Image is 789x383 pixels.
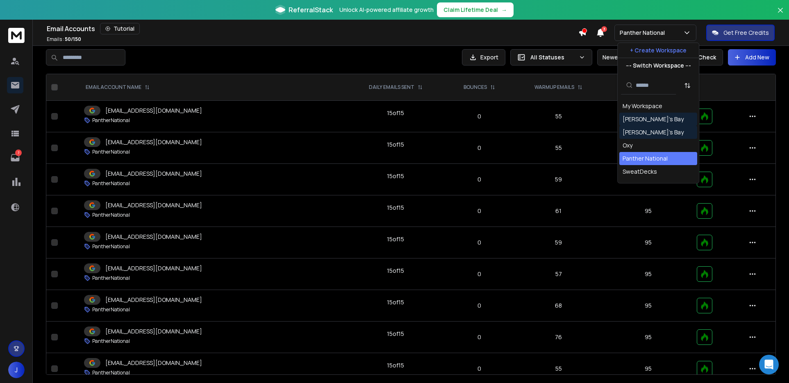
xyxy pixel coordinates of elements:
td: 95 [605,132,692,164]
p: PantherNational [92,149,130,155]
td: 95 [605,290,692,322]
p: PantherNational [92,117,130,124]
td: 95 [605,227,692,258]
div: Panther National [623,154,668,163]
td: 95 [605,258,692,290]
span: → [501,6,507,14]
td: 76 [513,322,605,353]
button: Sort by Sort A-Z [679,77,696,93]
p: WARMUP EMAILS [534,84,574,91]
span: 50 / 150 [65,36,81,43]
p: 7 [15,150,22,156]
a: 7 [7,150,23,166]
div: EMAIL ACCOUNT NAME [86,84,150,91]
p: DAILY EMAILS SENT [369,84,414,91]
td: 95 [605,101,692,132]
div: 15 of 15 [387,141,404,149]
p: [EMAIL_ADDRESS][DOMAIN_NAME] [105,170,202,178]
p: PantherNational [92,338,130,344]
p: 0 [451,207,508,215]
button: Close banner [775,5,786,25]
div: Email Accounts [47,23,578,34]
td: 95 [605,195,692,227]
div: 15 of 15 [387,109,404,117]
p: 0 [451,270,508,278]
div: 15 of 15 [387,204,404,212]
div: Oxy [623,141,632,150]
p: Get Free Credits [723,29,769,37]
p: Emails : [47,36,81,43]
div: My Workspace [623,102,662,110]
p: [EMAIL_ADDRESS][DOMAIN_NAME] [105,201,202,209]
button: J [8,362,25,378]
p: Panther National [620,29,668,37]
div: Waldorf Astoria [623,181,664,189]
p: [EMAIL_ADDRESS][DOMAIN_NAME] [105,233,202,241]
p: All Statuses [530,53,575,61]
button: Add New [728,49,776,66]
td: 61 [513,195,605,227]
p: [EMAIL_ADDRESS][DOMAIN_NAME] [105,107,202,115]
p: Unlock AI-powered affiliate growth [339,6,434,14]
p: 0 [451,301,508,310]
button: Export [462,49,505,66]
p: PantherNational [92,275,130,281]
p: PantherNational [92,180,130,187]
td: 55 [513,132,605,164]
p: 0 [451,333,508,341]
div: 15 of 15 [387,330,404,338]
button: Claim Lifetime Deal→ [437,2,514,17]
td: 68 [513,290,605,322]
div: 15 of 15 [387,172,404,180]
p: 0 [451,175,508,184]
div: 15 of 15 [387,235,404,243]
p: [EMAIL_ADDRESS][DOMAIN_NAME] [105,264,202,272]
div: [PERSON_NAME]'s Bay [623,128,684,136]
td: 55 [513,101,605,132]
p: [EMAIL_ADDRESS][DOMAIN_NAME] [105,296,202,304]
p: PantherNational [92,369,130,376]
button: Get Free Credits [706,25,775,41]
div: [PERSON_NAME]'s Bay [623,115,684,123]
button: + Create Workspace [618,43,699,58]
td: 95 [605,164,692,195]
td: 95 [605,322,692,353]
p: [EMAIL_ADDRESS][DOMAIN_NAME] [105,359,202,367]
td: 59 [513,227,605,258]
p: [EMAIL_ADDRESS][DOMAIN_NAME] [105,327,202,335]
p: + Create Workspace [630,46,687,54]
p: 0 [451,112,508,120]
p: 0 [451,365,508,373]
p: BOUNCES [464,84,487,91]
div: Open Intercom Messenger [759,355,779,374]
button: Tutorial [100,23,140,34]
span: ReferralStack [289,5,333,15]
div: 15 of 15 [387,361,404,369]
p: PantherNational [92,212,130,218]
td: 57 [513,258,605,290]
td: 59 [513,164,605,195]
p: [EMAIL_ADDRESS][DOMAIN_NAME] [105,138,202,146]
div: 15 of 15 [387,267,404,275]
div: 15 of 15 [387,298,404,306]
p: --- Switch Workspace --- [626,61,691,70]
button: Newest [597,49,650,66]
div: SweatDecks [623,168,657,176]
p: 0 [451,144,508,152]
p: PantherNational [92,306,130,313]
span: 3 [601,26,607,32]
p: 0 [451,238,508,247]
p: PantherNational [92,243,130,250]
